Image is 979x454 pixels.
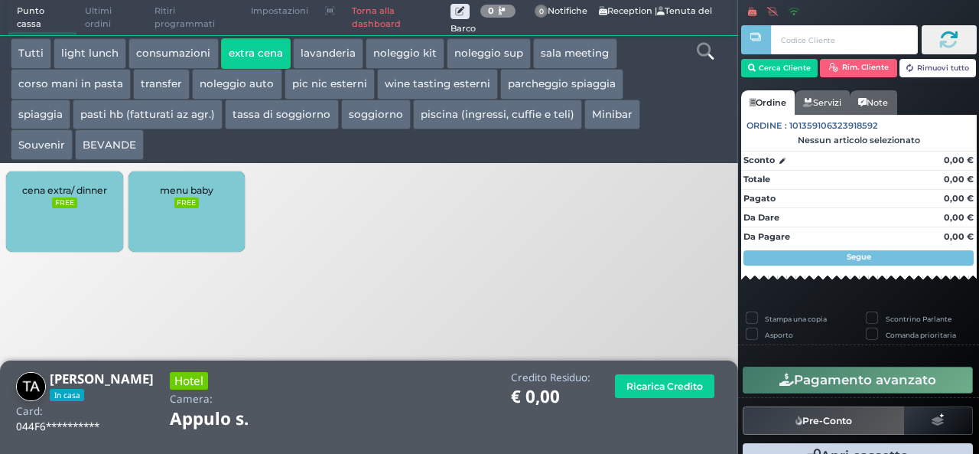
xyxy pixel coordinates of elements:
[75,129,144,160] button: BEVANDE
[584,100,640,130] button: Minibar
[366,38,444,69] button: noleggio kit
[11,38,51,69] button: Tutti
[170,372,208,390] h3: Hotel
[500,69,623,100] button: parcheggio spiaggia
[743,212,779,223] strong: Da Dare
[820,59,897,77] button: Rim. Cliente
[221,38,291,69] button: extra cena
[285,69,375,100] button: pic nic esterni
[22,185,107,196] span: cena extra/ dinner
[615,374,714,398] button: Ricarica Credito
[11,129,73,160] button: Souvenir
[174,198,199,208] small: FREE
[16,406,43,417] h4: Card:
[743,367,973,393] button: Pagamento avanzato
[160,185,213,196] span: menu baby
[128,38,218,69] button: consumazioni
[341,100,411,130] button: soggiorno
[11,69,131,100] button: corso mani in pasta
[8,1,77,35] span: Punto cassa
[50,389,84,401] span: In casa
[944,174,974,185] strong: 0,00 €
[76,1,146,35] span: Ultimi ordini
[741,135,977,145] div: Nessun articolo selezionato
[413,100,582,130] button: piscina (ingressi, cuffie e teli)
[741,90,795,115] a: Ordine
[746,119,787,132] span: Ordine :
[743,407,905,434] button: Pre-Conto
[16,372,46,402] img: tamara amelie andersen
[743,231,790,242] strong: Da Pagare
[944,193,974,204] strong: 0,00 €
[511,387,590,407] h1: € 0,00
[343,1,450,35] a: Torna alla dashboard
[133,69,190,100] button: transfer
[944,231,974,242] strong: 0,00 €
[795,90,850,115] a: Servizi
[52,198,76,208] small: FREE
[377,69,498,100] button: wine tasting esterni
[50,370,154,387] b: [PERSON_NAME]
[899,59,977,77] button: Rimuovi tutto
[73,100,223,130] button: pasti hb (fatturati az agr.)
[944,212,974,223] strong: 0,00 €
[886,314,951,324] label: Scontrino Parlante
[511,372,590,384] h4: Credito Residuo:
[765,314,827,324] label: Stampa una copia
[789,119,878,132] span: 101359106323918592
[293,38,363,69] button: lavanderia
[886,330,956,340] label: Comanda prioritaria
[447,38,531,69] button: noleggio sup
[771,25,917,54] input: Codice Cliente
[225,100,338,130] button: tassa di soggiorno
[743,154,775,167] strong: Sconto
[743,193,776,204] strong: Pagato
[242,1,317,22] span: Impostazioni
[765,330,793,340] label: Asporto
[535,5,548,18] span: 0
[488,5,494,16] b: 0
[192,69,281,100] button: noleggio auto
[54,38,126,69] button: light lunch
[847,252,871,262] strong: Segue
[170,410,291,429] h1: Appulo s.
[850,90,896,115] a: Note
[944,155,974,165] strong: 0,00 €
[533,38,616,69] button: sala meeting
[11,100,70,130] button: spiaggia
[146,1,242,35] span: Ritiri programmati
[743,174,770,185] strong: Totale
[170,394,213,405] h4: Camera:
[741,59,818,77] button: Cerca Cliente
